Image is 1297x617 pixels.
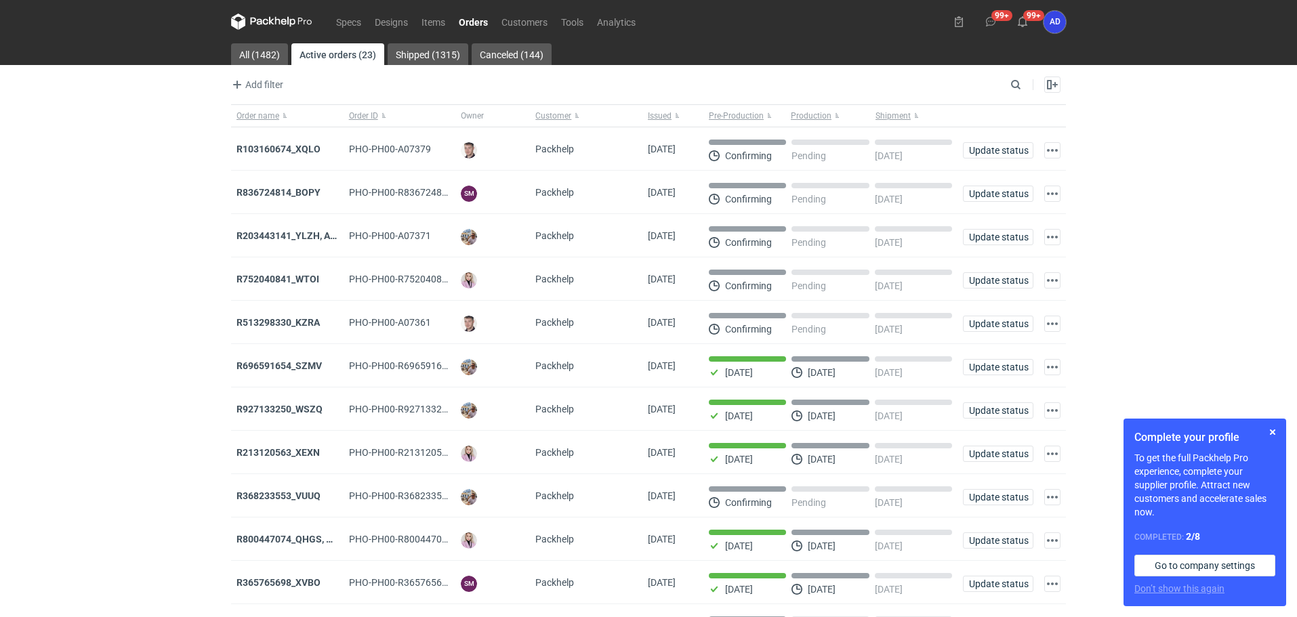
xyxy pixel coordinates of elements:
[725,584,753,595] p: [DATE]
[969,492,1027,502] span: Update status
[963,576,1033,592] button: Update status
[808,540,836,551] p: [DATE]
[875,540,903,551] p: [DATE]
[648,230,676,241] span: 13/10/2025
[791,237,826,248] p: Pending
[648,447,676,458] span: 09/10/2025
[709,110,764,121] span: Pre-Production
[875,324,903,335] p: [DATE]
[969,362,1027,372] span: Update status
[461,359,477,375] img: Michał Palasek
[1186,531,1200,542] strong: 2 / 8
[461,229,477,245] img: Michał Palasek
[1044,272,1061,289] button: Actions
[461,576,477,592] figcaption: SM
[461,272,477,289] img: Klaudia Wiśniewska
[236,144,321,154] a: R103160674_XQLO
[648,187,676,198] span: 14/10/2025
[1134,429,1275,446] h1: Complete your profile
[791,110,831,121] span: Production
[535,447,574,458] span: Packhelp
[875,497,903,508] p: [DATE]
[725,540,753,551] p: [DATE]
[648,274,676,284] span: 10/10/2025
[875,150,903,161] p: [DATE]
[236,404,323,414] a: R927133250_WSZQ
[791,324,826,335] p: Pending
[461,402,477,419] img: Michał Palasek
[875,367,903,378] p: [DATE]
[875,280,903,291] p: [DATE]
[461,316,477,332] img: Maciej Sikora
[229,77,283,93] span: Add filter
[349,534,568,545] span: PHO-PH00-R800447074_QHGS,-NYZC,-DXPA,-QBLZ
[461,446,477,462] img: Klaudia Wiśniewska
[963,402,1033,419] button: Update status
[236,447,320,458] a: R213120563_XEXN
[980,11,1002,33] button: 99+
[648,534,676,545] span: 07/10/2025
[725,454,753,465] p: [DATE]
[461,489,477,505] img: Michał Palasek
[1044,229,1061,245] button: Actions
[236,110,279,121] span: Order name
[969,189,1027,198] span: Update status
[725,150,772,161] p: Confirming
[1044,489,1061,505] button: Actions
[963,359,1033,375] button: Update status
[1044,402,1061,419] button: Actions
[791,497,826,508] p: Pending
[725,237,772,248] p: Confirming
[648,317,676,328] span: 10/10/2025
[349,490,482,501] span: PHO-PH00-R368233553_VUUQ
[530,105,642,127] button: Customer
[535,187,574,198] span: Packhelp
[875,237,903,248] p: [DATE]
[648,577,676,588] span: 07/10/2025
[1044,532,1061,549] button: Actions
[535,404,574,414] span: Packhelp
[791,280,826,291] p: Pending
[725,367,753,378] p: [DATE]
[808,367,836,378] p: [DATE]
[231,105,344,127] button: Order name
[791,194,826,205] p: Pending
[642,105,703,127] button: Issued
[1134,530,1275,544] div: Completed:
[648,404,676,414] span: 09/10/2025
[349,404,482,414] span: PHO-PH00-R927133250_WSZQ
[969,536,1027,545] span: Update status
[231,14,312,30] svg: Packhelp Pro
[725,324,772,335] p: Confirming
[349,274,480,284] span: PHO-PH00-R752040841_WTOI
[703,105,788,127] button: Pre-Production
[873,105,958,127] button: Shipment
[1044,11,1066,33] figcaption: AD
[329,14,368,30] a: Specs
[808,410,836,421] p: [DATE]
[236,187,321,198] a: R836724814_BOPY
[461,142,477,158] img: Maciej Sikora
[1008,77,1051,93] input: Search
[349,144,431,154] span: PHO-PH00-A07379
[535,490,574,501] span: Packhelp
[648,144,676,154] span: 14/10/2025
[236,534,407,545] a: R800447074_QHGS, NYZC, DXPA, QBLZ
[963,186,1033,202] button: Update status
[236,317,320,328] a: R513298330_KZRA
[368,14,415,30] a: Designs
[875,410,903,421] p: [DATE]
[349,360,482,371] span: PHO-PH00-R696591654_SZMV
[535,577,574,588] span: Packhelp
[236,274,319,284] a: R752040841_WTOI
[349,447,481,458] span: PHO-PH00-R213120563_XEXN
[808,584,836,595] p: [DATE]
[1134,582,1224,595] button: Don’t show this again
[228,77,284,93] button: Add filter
[349,577,482,588] span: PHO-PH00-R365765698_XVBO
